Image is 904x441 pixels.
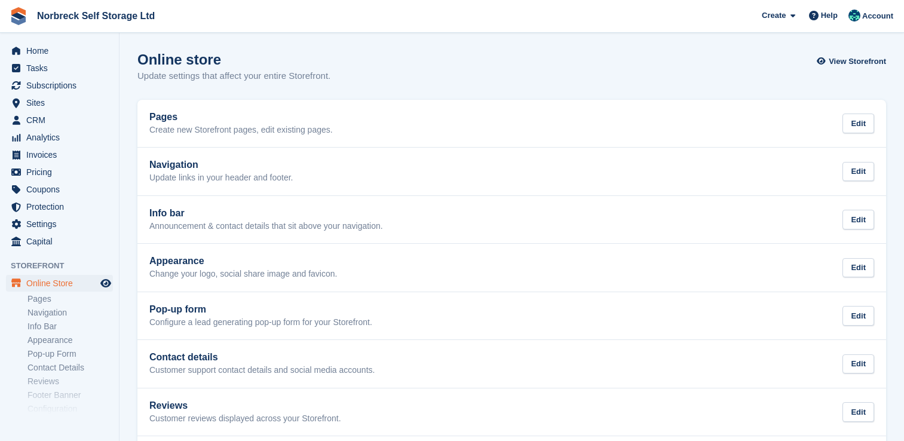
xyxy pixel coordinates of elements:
[10,7,27,25] img: stora-icon-8386f47178a22dfd0bd8f6a31ec36ba5ce8667c1dd55bd0f319d3a0aa187defe.svg
[137,100,886,148] a: Pages Create new Storefront pages, edit existing pages. Edit
[6,146,113,163] a: menu
[27,321,113,332] a: Info Bar
[149,400,341,411] h2: Reviews
[149,221,383,232] p: Announcement & contact details that sit above your navigation.
[27,348,113,360] a: Pop-up Form
[6,60,113,76] a: menu
[27,335,113,346] a: Appearance
[829,56,886,68] span: View Storefront
[26,112,98,128] span: CRM
[149,173,293,183] p: Update links in your header and footer.
[26,42,98,59] span: Home
[6,181,113,198] a: menu
[27,403,113,415] a: Configuration
[27,362,113,373] a: Contact Details
[27,390,113,401] a: Footer Banner
[821,10,838,22] span: Help
[26,77,98,94] span: Subscriptions
[149,365,375,376] p: Customer support contact details and social media accounts.
[149,317,372,328] p: Configure a lead generating pop-up form for your Storefront.
[137,148,886,195] a: Navigation Update links in your header and footer. Edit
[137,196,886,244] a: Info bar Announcement & contact details that sit above your navigation. Edit
[6,216,113,232] a: menu
[6,42,113,59] a: menu
[26,94,98,111] span: Sites
[32,6,160,26] a: Norbreck Self Storage Ltd
[6,198,113,215] a: menu
[149,269,337,280] p: Change your logo, social share image and favicon.
[149,208,383,219] h2: Info bar
[842,162,874,182] div: Edit
[137,69,330,83] p: Update settings that affect your entire Storefront.
[26,129,98,146] span: Analytics
[26,181,98,198] span: Coupons
[842,402,874,422] div: Edit
[26,275,98,292] span: Online Store
[26,233,98,250] span: Capital
[820,51,886,71] a: View Storefront
[149,160,293,170] h2: Navigation
[137,340,886,388] a: Contact details Customer support contact details and social media accounts. Edit
[842,258,874,278] div: Edit
[842,306,874,326] div: Edit
[27,376,113,387] a: Reviews
[137,292,886,340] a: Pop-up form Configure a lead generating pop-up form for your Storefront. Edit
[762,10,786,22] span: Create
[149,304,372,315] h2: Pop-up form
[862,10,893,22] span: Account
[11,260,119,272] span: Storefront
[137,51,330,68] h1: Online store
[26,146,98,163] span: Invoices
[149,256,337,267] h2: Appearance
[848,10,860,22] img: Sally King
[26,198,98,215] span: Protection
[99,276,113,290] a: Preview store
[6,77,113,94] a: menu
[6,233,113,250] a: menu
[6,129,113,146] a: menu
[842,210,874,229] div: Edit
[149,414,341,424] p: Customer reviews displayed across your Storefront.
[27,307,113,318] a: Navigation
[27,293,113,305] a: Pages
[149,112,333,122] h2: Pages
[842,354,874,374] div: Edit
[6,94,113,111] a: menu
[26,164,98,180] span: Pricing
[26,216,98,232] span: Settings
[137,388,886,436] a: Reviews Customer reviews displayed across your Storefront. Edit
[26,60,98,76] span: Tasks
[149,125,333,136] p: Create new Storefront pages, edit existing pages.
[6,112,113,128] a: menu
[6,164,113,180] a: menu
[842,114,874,133] div: Edit
[137,244,886,292] a: Appearance Change your logo, social share image and favicon. Edit
[149,352,375,363] h2: Contact details
[6,275,113,292] a: menu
